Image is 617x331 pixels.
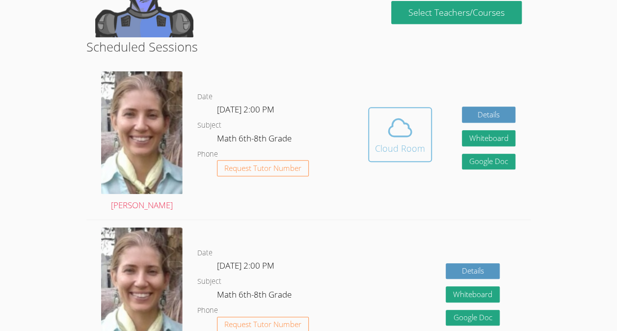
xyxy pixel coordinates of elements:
[197,148,218,161] dt: Phone
[446,310,500,326] a: Google Doc
[197,119,221,132] dt: Subject
[368,107,432,162] button: Cloud Room
[217,104,274,115] span: [DATE] 2:00 PM
[446,286,500,303] button: Whiteboard
[391,1,521,24] a: Select Teachers/Courses
[217,260,274,271] span: [DATE] 2:00 PM
[462,154,516,170] a: Google Doc
[101,71,183,212] a: [PERSON_NAME]
[197,276,221,288] dt: Subject
[217,288,294,304] dd: Math 6th-8th Grade
[224,165,301,172] span: Request Tutor Number
[197,91,213,103] dt: Date
[224,321,301,328] span: Request Tutor Number
[462,130,516,146] button: Whiteboard
[197,304,218,317] dt: Phone
[86,37,531,56] h2: Scheduled Sessions
[375,141,425,155] div: Cloud Room
[217,160,309,176] button: Request Tutor Number
[101,71,183,193] img: Screenshot%202024-09-06%20202226%20-%20Cropped.png
[197,247,213,259] dt: Date
[462,107,516,123] a: Details
[446,263,500,279] a: Details
[217,132,294,148] dd: Math 6th-8th Grade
